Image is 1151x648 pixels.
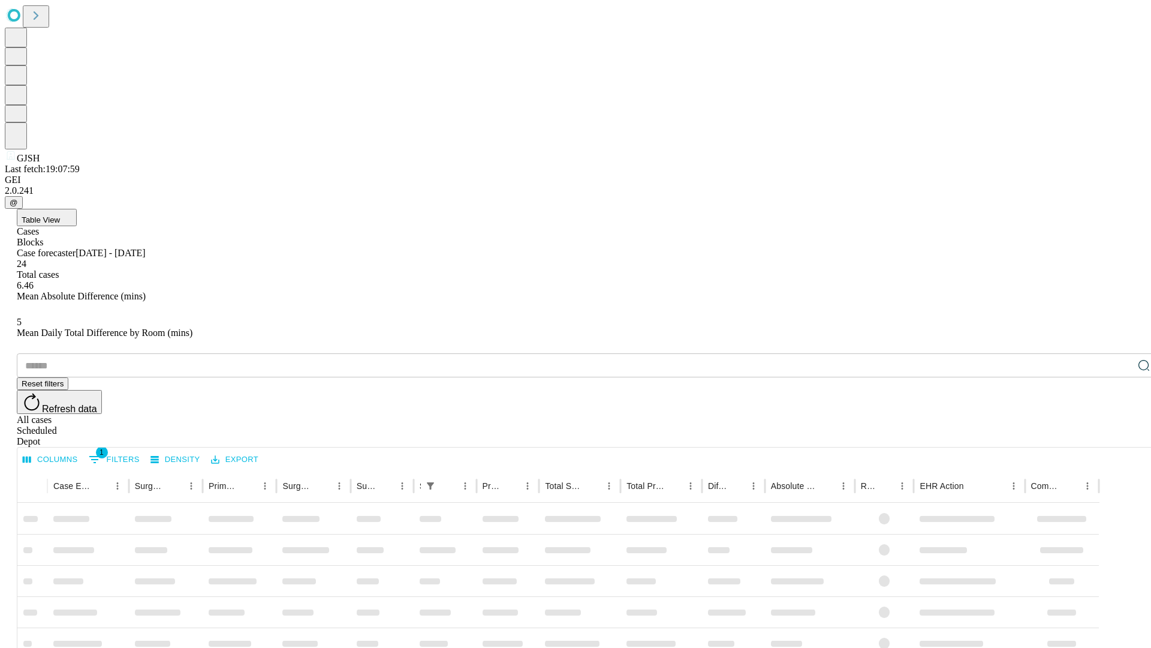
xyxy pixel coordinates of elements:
span: GJSH [17,153,40,163]
div: 2.0.241 [5,185,1146,196]
button: Density [147,451,203,469]
button: Reset filters [17,377,68,390]
button: Sort [728,478,745,494]
button: Show filters [422,478,439,494]
button: Menu [109,478,126,494]
button: Menu [601,478,617,494]
button: Sort [818,478,835,494]
div: Surgery Date [357,481,376,491]
div: Total Scheduled Duration [545,481,583,491]
span: 1 [96,446,108,458]
button: Menu [1005,478,1022,494]
span: Total cases [17,269,59,280]
button: Sort [166,478,183,494]
div: Surgery Name [282,481,312,491]
button: Sort [377,478,394,494]
button: Export [208,451,261,469]
button: Menu [1079,478,1096,494]
button: Sort [665,478,682,494]
span: Last fetch: 19:07:59 [5,164,80,174]
button: Sort [584,478,601,494]
div: Scheduled In Room Duration [420,481,421,491]
span: Reset filters [22,379,64,388]
button: Menu [519,478,536,494]
button: Menu [745,478,762,494]
div: Total Predicted Duration [626,481,664,491]
div: Resolved in EHR [861,481,876,491]
div: EHR Action [920,481,963,491]
span: 6.46 [17,280,34,290]
button: Sort [240,478,257,494]
button: Sort [440,478,457,494]
span: Mean Absolute Difference (mins) [17,291,146,301]
div: Surgeon Name [135,481,165,491]
button: Menu [331,478,348,494]
button: Menu [894,478,911,494]
button: Select columns [20,451,81,469]
button: Sort [314,478,331,494]
button: Sort [965,478,982,494]
button: Menu [457,478,474,494]
span: 5 [17,317,22,327]
button: Sort [92,478,109,494]
div: Predicted In Room Duration [483,481,502,491]
button: Table View [17,209,77,226]
button: Menu [682,478,699,494]
button: Sort [877,478,894,494]
button: Menu [183,478,200,494]
span: 24 [17,259,26,269]
span: Mean Daily Total Difference by Room (mins) [17,328,192,338]
button: Menu [394,478,411,494]
span: Table View [22,215,60,224]
button: Show filters [86,450,143,469]
button: Refresh data [17,390,102,414]
span: @ [10,198,18,207]
div: Comments [1031,481,1061,491]
div: Case Epic Id [53,481,91,491]
div: Difference [708,481,727,491]
span: Case forecaster [17,248,76,258]
span: [DATE] - [DATE] [76,248,145,258]
button: @ [5,196,23,209]
div: GEI [5,175,1146,185]
button: Sort [1062,478,1079,494]
div: Absolute Difference [771,481,817,491]
div: Primary Service [209,481,239,491]
span: Refresh data [42,404,97,414]
button: Sort [502,478,519,494]
div: 1 active filter [422,478,439,494]
button: Menu [835,478,852,494]
button: Menu [257,478,273,494]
